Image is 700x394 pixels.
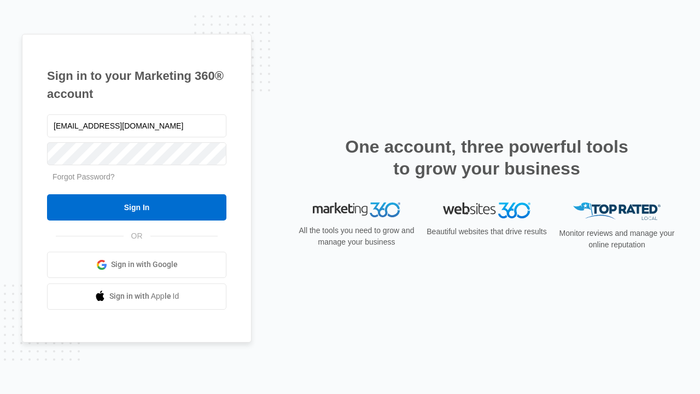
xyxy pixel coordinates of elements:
[295,225,418,248] p: All the tools you need to grow and manage your business
[109,291,179,302] span: Sign in with Apple Id
[573,202,661,221] img: Top Rated Local
[47,67,226,103] h1: Sign in to your Marketing 360® account
[47,283,226,310] a: Sign in with Apple Id
[111,259,178,270] span: Sign in with Google
[425,226,548,237] p: Beautiful websites that drive results
[443,202,530,218] img: Websites 360
[342,136,632,179] h2: One account, three powerful tools to grow your business
[52,172,115,181] a: Forgot Password?
[124,230,150,242] span: OR
[47,194,226,221] input: Sign In
[47,252,226,278] a: Sign in with Google
[313,202,400,218] img: Marketing 360
[47,114,226,137] input: Email
[556,228,678,251] p: Monitor reviews and manage your online reputation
